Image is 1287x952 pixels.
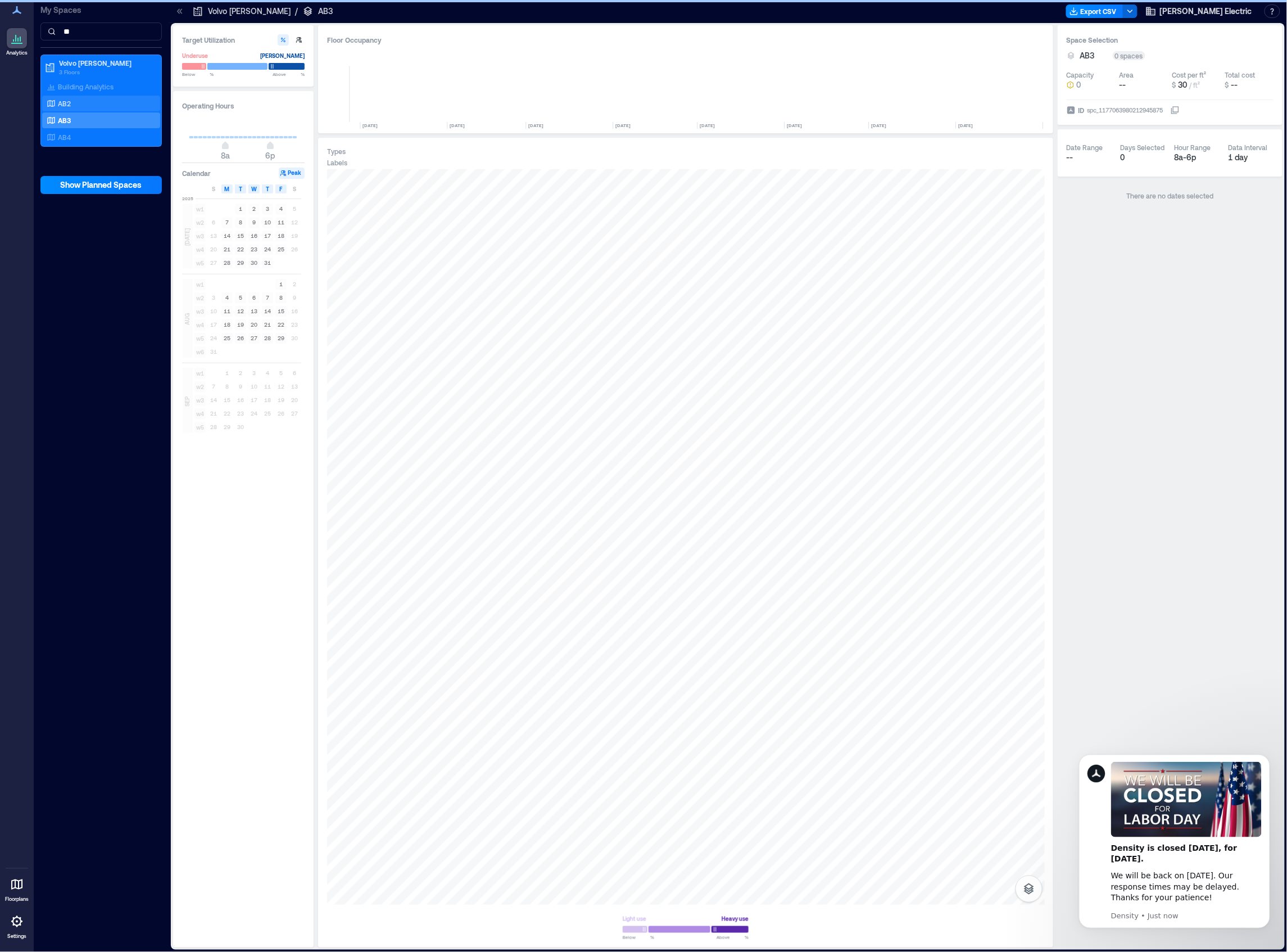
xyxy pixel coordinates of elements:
div: 0 [1121,152,1166,163]
button: 0 [1067,79,1115,91]
div: Area [1120,70,1134,79]
div: Capacity [1067,70,1094,79]
text: 16 [251,232,257,239]
p: Settings [7,933,26,940]
text: 29 [278,335,284,341]
div: Data Interval [1229,143,1268,152]
text: 8 [239,219,242,225]
p: / [295,6,298,17]
text: 10 [264,219,271,225]
text: 8 [279,294,283,301]
span: $ [1225,81,1229,89]
text: 17 [264,232,271,239]
span: w1 [194,279,206,290]
span: $ [1172,81,1176,89]
p: AB3 [58,116,71,125]
span: There are no dates selected [1127,192,1214,200]
div: [PERSON_NAME] [260,50,305,61]
h3: Operating Hours [182,100,305,111]
span: Below % [623,934,654,941]
text: 23 [251,246,257,252]
button: Peak [279,168,305,179]
h3: Target Utilization [182,34,305,46]
span: w5 [194,422,206,433]
text: 14 [264,308,271,314]
text: [DATE] [450,123,465,128]
p: Building Analytics [58,82,114,91]
text: 22 [278,321,284,328]
div: spc_1177063980212945875 [1086,105,1164,116]
p: Volvo [PERSON_NAME] [208,6,291,17]
div: Cost per ft² [1172,70,1207,79]
text: [DATE] [958,123,973,128]
text: 25 [224,335,230,341]
button: $ 30 / ft² [1172,79,1221,91]
p: Volvo [PERSON_NAME] [59,58,153,67]
span: ID [1078,105,1085,116]
div: Heavy use [722,913,749,924]
iframe: Intercom notifications message [1062,738,1287,946]
span: w3 [194,395,206,406]
p: Analytics [6,49,28,56]
text: 13 [251,308,257,314]
text: 22 [237,246,244,252]
text: 21 [264,321,271,328]
span: S [293,184,296,193]
span: AB3 [1080,50,1095,61]
text: 25 [278,246,284,252]
h3: Space Selection [1067,34,1274,46]
h3: Calendar [182,168,211,179]
span: / ft² [1190,81,1200,89]
a: Floorplans [2,871,32,906]
text: 15 [237,232,244,239]
text: 18 [224,321,230,328]
span: W [251,184,257,193]
span: AUG [183,314,192,326]
text: 11 [278,219,284,225]
span: w4 [194,319,206,331]
text: 15 [278,308,284,314]
span: 2025 [182,195,193,202]
text: 1 [279,281,283,287]
p: AB3 [318,6,333,17]
div: 0 spaces [1113,51,1145,60]
div: 1 day [1229,152,1274,163]
span: -- [1120,80,1126,89]
text: 2 [252,205,256,212]
div: Underuse [182,50,208,61]
span: w2 [194,292,206,304]
text: 9 [252,219,256,225]
span: 8a [221,151,230,160]
div: Days Selected [1121,143,1165,152]
span: w2 [194,217,206,228]
span: SEP [183,396,192,407]
span: T [239,184,242,193]
text: 21 [224,246,230,252]
text: 4 [279,205,283,212]
button: AB3 [1080,50,1108,61]
text: 11 [224,308,230,314]
div: Hour Range [1175,143,1211,152]
div: Total cost [1225,70,1256,79]
text: [DATE] [787,123,802,128]
span: Show Planned Spaces [61,179,142,191]
text: [DATE] [362,123,378,128]
span: w5 [194,258,206,269]
div: Floor Occupancy [327,34,1044,46]
span: Below % [182,71,214,78]
text: 12 [237,308,244,314]
span: -- [1231,80,1238,89]
p: My Spaces [40,4,162,16]
text: 20 [251,321,257,328]
div: Labels [327,158,347,167]
span: w3 [194,231,206,242]
div: Date Range [1067,143,1103,152]
text: [DATE] [700,123,715,128]
text: 18 [278,232,284,239]
span: w1 [194,204,206,215]
text: 30 [251,259,257,266]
